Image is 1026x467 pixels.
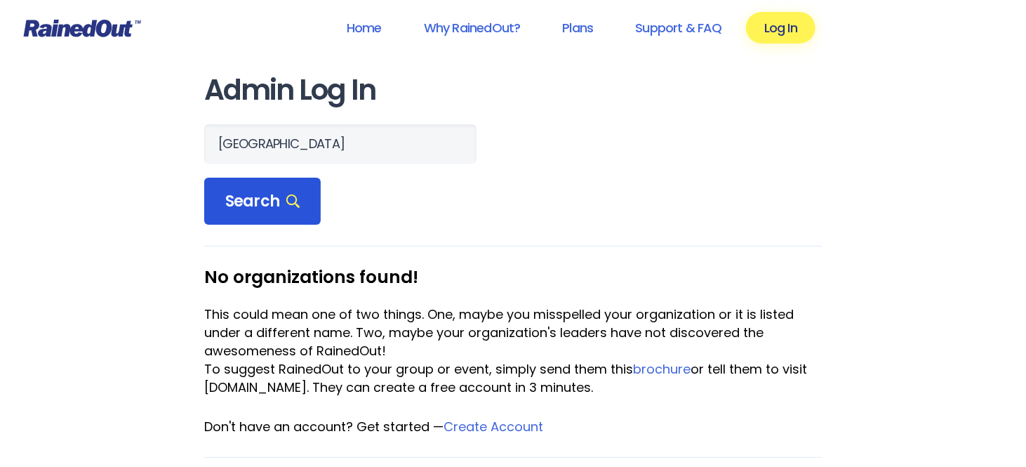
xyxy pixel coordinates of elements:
[544,12,611,44] a: Plans
[444,418,543,435] a: Create Account
[225,192,300,211] span: Search
[204,124,477,164] input: Search Orgs…
[617,12,740,44] a: Support & FAQ
[633,360,691,378] a: brochure
[204,178,321,225] div: Search
[204,74,822,106] h1: Admin Log In
[204,305,822,360] div: This could mean one of two things. One, maybe you misspelled your organization or it is listed un...
[406,12,539,44] a: Why RainedOut?
[328,12,400,44] a: Home
[204,360,822,397] div: To suggest RainedOut to your group or event, simply send them this or tell them to visit [DOMAIN_...
[746,12,815,44] a: Log In
[204,268,822,287] h3: No organizations found!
